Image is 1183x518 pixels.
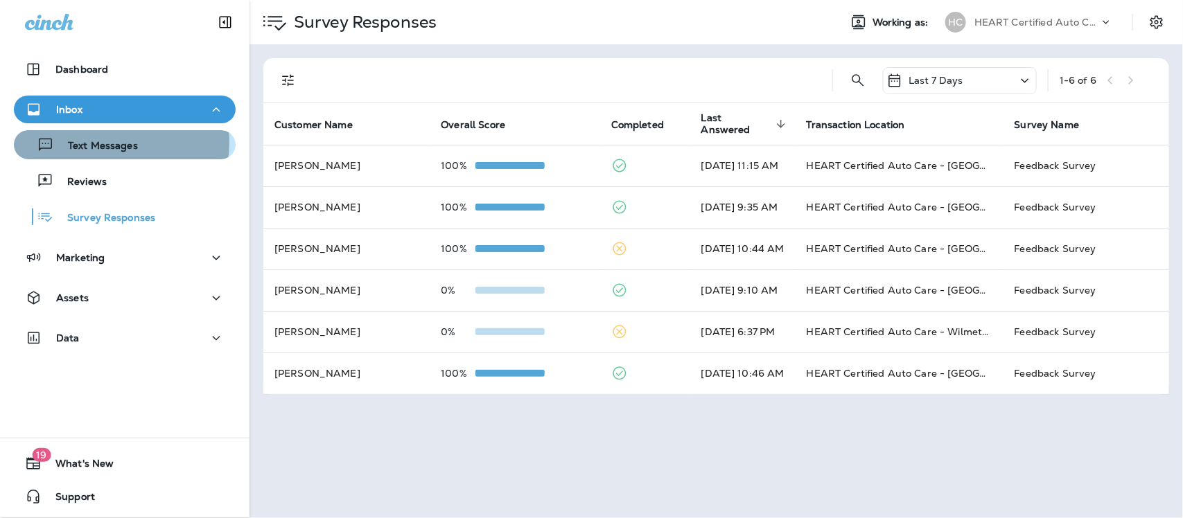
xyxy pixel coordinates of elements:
p: Text Messages [54,140,138,153]
button: Filters [274,66,302,94]
span: Customer Name [274,118,371,131]
td: [PERSON_NAME] [263,145,430,186]
td: HEART Certified Auto Care - Wilmette [796,311,1004,352]
div: HC [945,12,966,33]
td: HEART Certified Auto Care - [GEOGRAPHIC_DATA] [796,145,1004,186]
p: Marketing [56,252,105,263]
button: Text Messages [14,130,236,159]
td: Feedback Survey [1004,228,1169,269]
td: [PERSON_NAME] [263,311,430,352]
td: HEART Certified Auto Care - [GEOGRAPHIC_DATA] [796,352,1004,394]
span: Customer Name [274,119,353,131]
span: Overall Score [441,118,523,131]
p: 100% [441,202,475,213]
button: Settings [1144,10,1169,35]
td: [DATE] 9:10 AM [690,269,796,311]
p: Survey Responses [53,212,155,225]
p: 100% [441,160,475,171]
span: What's New [42,458,114,474]
button: Inbox [14,96,236,123]
span: Working as: [873,17,931,28]
p: Survey Responses [288,12,437,33]
span: Completed [611,119,664,131]
button: Collapse Sidebar [206,8,245,36]
span: Survey Name [1015,118,1098,131]
button: Marketing [14,244,236,271]
td: [DATE] 11:15 AM [690,145,796,186]
button: Search Survey Responses [844,66,872,94]
td: Feedback Survey [1004,145,1169,186]
button: Survey Responses [14,202,236,231]
span: Last Answered [701,112,790,136]
span: Transaction Location [807,118,923,131]
button: Data [14,324,236,352]
span: Survey Name [1015,119,1080,131]
p: 100% [441,368,475,379]
td: [PERSON_NAME] [263,352,430,394]
button: Assets [14,284,236,312]
td: HEART Certified Auto Care - [GEOGRAPHIC_DATA] [796,269,1004,311]
td: HEART Certified Auto Care - [GEOGRAPHIC_DATA] [796,186,1004,228]
p: 100% [441,243,475,254]
p: Assets [56,292,89,303]
p: Data [56,332,80,343]
span: Last Answered [701,112,772,136]
td: [DATE] 10:44 AM [690,228,796,269]
td: [PERSON_NAME] [263,269,430,311]
button: Reviews [14,166,236,195]
p: HEART Certified Auto Care [974,17,1099,28]
td: Feedback Survey [1004,269,1169,311]
td: Feedback Survey [1004,311,1169,352]
td: [DATE] 10:46 AM [690,352,796,394]
span: Support [42,491,95,508]
p: Last 7 Days [909,75,963,86]
span: Overall Score [441,119,505,131]
p: 0% [441,285,475,296]
p: Inbox [56,104,82,115]
button: Support [14,483,236,510]
p: Reviews [53,176,107,189]
td: HEART Certified Auto Care - [GEOGRAPHIC_DATA] [796,228,1004,269]
td: Feedback Survey [1004,352,1169,394]
span: Transaction Location [807,119,905,131]
td: [PERSON_NAME] [263,186,430,228]
span: Completed [611,118,682,131]
td: [DATE] 9:35 AM [690,186,796,228]
button: Dashboard [14,55,236,83]
div: 1 - 6 of 6 [1060,75,1096,86]
span: 19 [32,448,51,462]
p: Dashboard [55,64,108,75]
td: [PERSON_NAME] [263,228,430,269]
p: 0% [441,326,475,337]
td: [DATE] 6:37 PM [690,311,796,352]
button: 19What's New [14,449,236,477]
td: Feedback Survey [1004,186,1169,228]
